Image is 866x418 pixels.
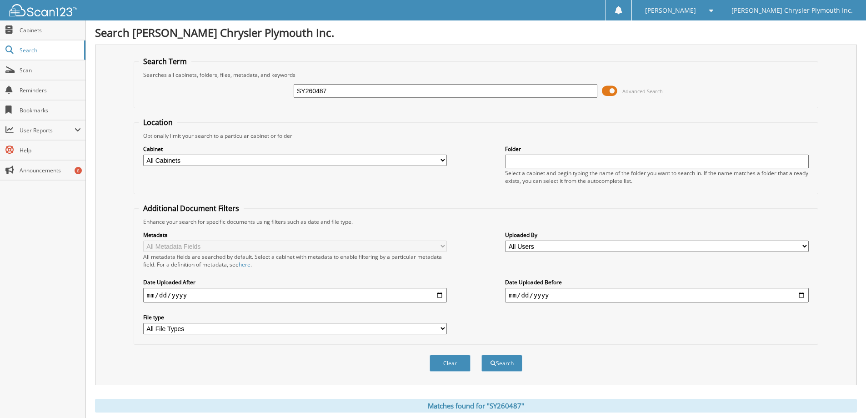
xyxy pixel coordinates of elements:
[731,8,853,13] span: [PERSON_NAME] Chrysler Plymouth Inc.
[143,313,447,321] label: File type
[143,253,447,268] div: All metadata fields are searched by default. Select a cabinet with metadata to enable filtering b...
[505,145,809,153] label: Folder
[95,25,857,40] h1: Search [PERSON_NAME] Chrysler Plymouth Inc.
[95,399,857,413] div: Matches found for "SY260487"
[75,167,82,174] div: 6
[20,106,81,114] span: Bookmarks
[20,166,81,174] span: Announcements
[20,146,81,154] span: Help
[9,4,77,16] img: scan123-logo-white.svg
[622,88,663,95] span: Advanced Search
[139,56,191,66] legend: Search Term
[139,117,177,127] legend: Location
[143,278,447,286] label: Date Uploaded After
[505,169,809,185] div: Select a cabinet and begin typing the name of the folder you want to search in. If the name match...
[505,231,809,239] label: Uploaded By
[20,86,81,94] span: Reminders
[139,132,813,140] div: Optionally limit your search to a particular cabinet or folder
[139,203,244,213] legend: Additional Document Filters
[481,355,522,372] button: Search
[645,8,696,13] span: [PERSON_NAME]
[430,355,471,372] button: Clear
[20,66,81,74] span: Scan
[139,218,813,226] div: Enhance your search for specific documents using filters such as date and file type.
[143,231,447,239] label: Metadata
[505,288,809,302] input: end
[20,126,75,134] span: User Reports
[20,46,80,54] span: Search
[139,71,813,79] div: Searches all cabinets, folders, files, metadata, and keywords
[505,278,809,286] label: Date Uploaded Before
[143,145,447,153] label: Cabinet
[143,288,447,302] input: start
[20,26,81,34] span: Cabinets
[239,261,250,268] a: here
